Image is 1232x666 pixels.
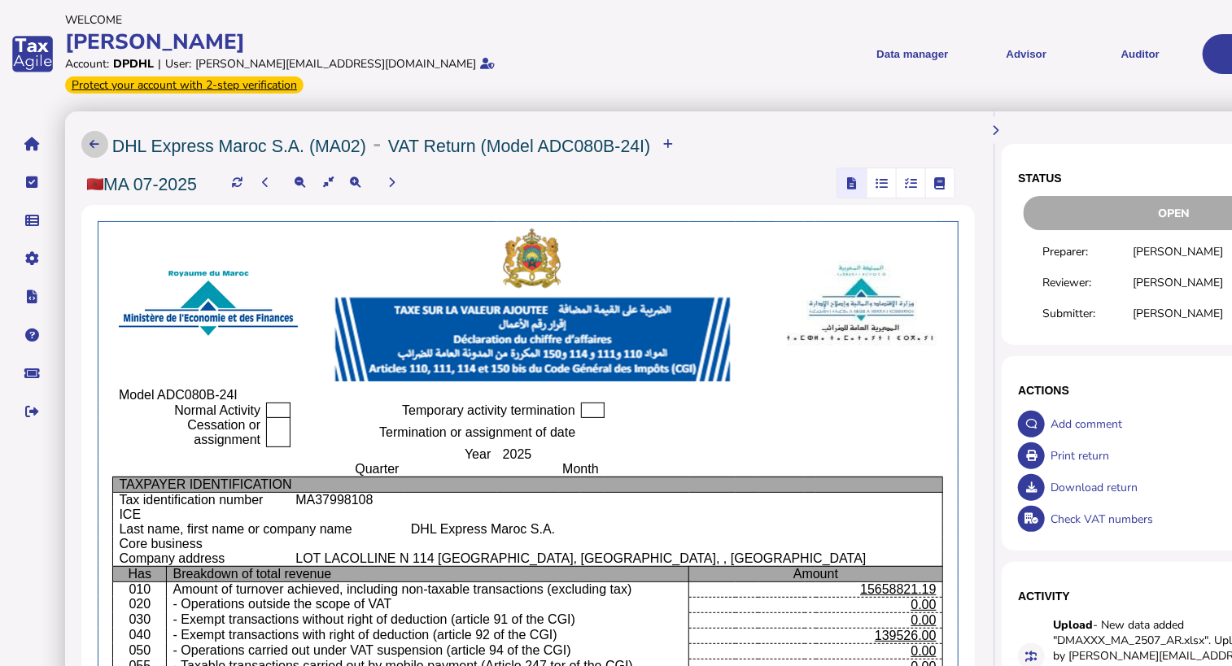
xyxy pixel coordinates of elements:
button: Reset the return view [315,169,342,196]
p: 010 [119,582,160,597]
div: Submitter: [1042,306,1133,321]
p: Tax identification number [119,493,283,507]
p: ICE [119,507,283,522]
button: Hide [982,117,1009,144]
button: Shows a dropdown of Data manager options [861,34,963,74]
span: DHL Express Maroc S.A. [411,522,555,536]
p: Termination or assignment of date [296,425,575,440]
button: Manage settings [15,242,50,276]
button: Sign out [15,394,50,429]
p: Cessation or assignment [119,418,260,447]
button: Tasks [15,165,50,199]
p: - Operations carried out under VAT suspension (article 94 of the CGI) [173,643,683,658]
div: DPDHL [113,56,154,72]
i: Data for this filing changed [1026,651,1038,662]
button: Next period [378,169,405,196]
h2: MA 07-2025 [87,175,197,195]
div: [PERSON_NAME] [1133,275,1223,290]
span: MA37998108 [295,493,373,507]
button: Filings list - by month [81,131,108,158]
p: Quarter [295,462,399,477]
p: 020 [119,597,160,612]
button: Auditor [1089,34,1191,74]
mat-button-toggle: Reconcilliation view by tax code [896,168,925,198]
span: Amount [793,567,838,581]
mat-button-toggle: Ledger [925,168,955,198]
button: Make the return view smaller [287,169,314,196]
button: Open printable view of return. [1018,442,1045,469]
button: Raise a support ticket [15,356,50,390]
span: 2025 [503,447,532,461]
div: [PERSON_NAME] [1133,244,1223,259]
div: User: [165,56,191,72]
p: Last name, first name or company name [119,522,399,537]
div: Reviewer: [1042,275,1133,290]
div: - [366,131,388,157]
p: Model ADC080B-24I [119,388,284,403]
img: AwrcEhSYdqzoAAAAAElFTkSuQmCC [331,296,732,381]
span: LOT LACOLLINE N 114 [GEOGRAPHIC_DATA], [GEOGRAPHIC_DATA], , [GEOGRAPHIC_DATA] [295,551,866,565]
span: 15658821.19 [860,582,936,596]
h2: VAT Return (Model ADC080B-24I) [388,137,650,157]
button: Download return [1018,474,1045,501]
h2: DHL Express Maroc S.A. (MA02) [112,137,366,157]
button: Make a comment in the activity log. [1018,411,1045,437]
mat-button-toggle: Return view [837,168,867,198]
p: Core business [119,537,399,551]
div: From Oct 1, 2025, 2-step verification will be required to login. Set it up now... [65,76,304,94]
p: - Operations outside the scope of VAT [173,597,683,612]
img: 9k= [774,222,937,385]
p: Normal Activity [119,403,260,418]
div: | [158,56,161,72]
mat-button-toggle: Reconcilliation view by document [867,168,896,198]
p: - Exempt transactions with right of deduction (article 92 of the CGI) [173,628,683,642]
button: Home [15,127,50,161]
button: Previous period [252,169,279,196]
span: 139526.00 [875,629,937,642]
button: Check VAT numbers on return. [1018,506,1045,533]
p: 030 [119,612,160,627]
button: Shows a dropdown of VAT Advisor options [975,34,1077,74]
button: Upload transactions [654,131,681,158]
div: Preparer: [1042,244,1133,259]
div: [PERSON_NAME] [65,28,681,56]
p: Company address [119,551,283,566]
i: Email verified [480,58,495,69]
span: Has [129,567,151,581]
div: [PERSON_NAME][EMAIL_ADDRESS][DOMAIN_NAME] [195,56,476,72]
button: Help pages [15,318,50,352]
button: Data manager [15,203,50,237]
img: KPHW8EJEdVssnF+cXJvwZBi4D5pc0yAov50nJDUrK1TIv3CsuClU2usMIKK6ywwgorrLDCCiv8KWDsfwFtINq2fjSTsAAAAAB... [119,257,298,350]
div: [PERSON_NAME] [1133,306,1223,321]
button: Make the return view larger [342,169,369,196]
span: 0.00 [911,644,937,658]
img: ma.png [87,178,103,190]
button: Developer hub links [15,280,50,314]
p: Month [503,462,599,477]
span: 0.00 [911,598,937,612]
span: Breakdown of total revenue [173,567,332,581]
p: - Exempt transactions without right of deduction (article 91 of the CGI) [173,612,683,627]
div: Account: [65,56,109,72]
div: Welcome [65,12,681,28]
span: 0.00 [911,613,937,627]
button: Refresh data for current period [224,169,251,196]
strong: Upload [1053,617,1093,633]
p: Temporary activity termination [296,403,575,418]
span: TAXPAYER IDENTIFICATION [119,477,291,491]
img: A gold lion with a crown and a blue and red shield Description automatically generated [494,222,570,289]
p: 040 [119,628,160,642]
p: 050 [119,643,160,658]
p: Year [295,447,491,462]
p: Amount of turnover achieved, including non-taxable transactions (excluding tax) [173,582,683,597]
